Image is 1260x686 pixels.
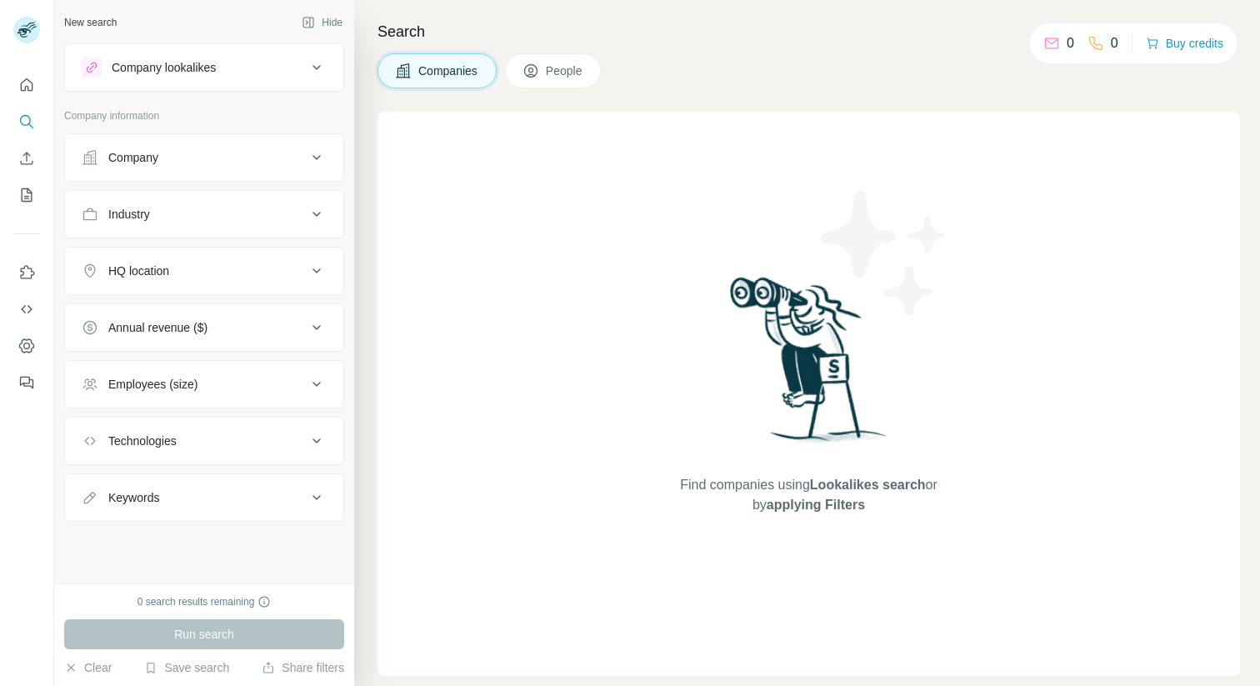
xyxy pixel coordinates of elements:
div: Company lookalikes [112,59,216,76]
div: Industry [108,206,150,223]
span: Companies [418,63,479,79]
h4: Search [377,20,1240,43]
div: New search [64,15,117,30]
button: Industry [65,194,343,234]
button: Keywords [65,478,343,518]
button: Feedback [13,368,40,398]
span: People [546,63,584,79]
img: Surfe Illustration - Stars [809,178,959,328]
button: Technologies [65,421,343,461]
div: 0 search results remaining [137,594,272,609]
button: Use Surfe API [13,294,40,324]
button: HQ location [65,251,343,291]
p: 0 [1111,33,1118,53]
span: applying Filters [767,498,865,512]
img: Surfe Illustration - Woman searching with binoculars [722,273,896,458]
button: Company [65,138,343,178]
button: Buy credits [1146,32,1223,55]
button: Quick start [13,70,40,100]
div: Keywords [108,489,159,506]
button: Hide [290,10,354,35]
button: Save search [144,659,229,676]
button: Search [13,107,40,137]
div: Technologies [108,433,177,449]
button: Share filters [262,659,344,676]
p: Company information [64,108,344,123]
button: Dashboard [13,331,40,361]
button: Clear [64,659,112,676]
div: Annual revenue ($) [108,319,207,336]
p: 0 [1067,33,1074,53]
span: Find companies using or by [675,475,942,515]
button: Company lookalikes [65,48,343,88]
div: Company [108,149,158,166]
button: Annual revenue ($) [65,308,343,348]
span: Lookalikes search [810,478,926,492]
button: Employees (size) [65,364,343,404]
button: Enrich CSV [13,143,40,173]
button: My lists [13,180,40,210]
div: Employees (size) [108,376,197,393]
button: Use Surfe on LinkedIn [13,258,40,288]
div: HQ location [108,263,169,279]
